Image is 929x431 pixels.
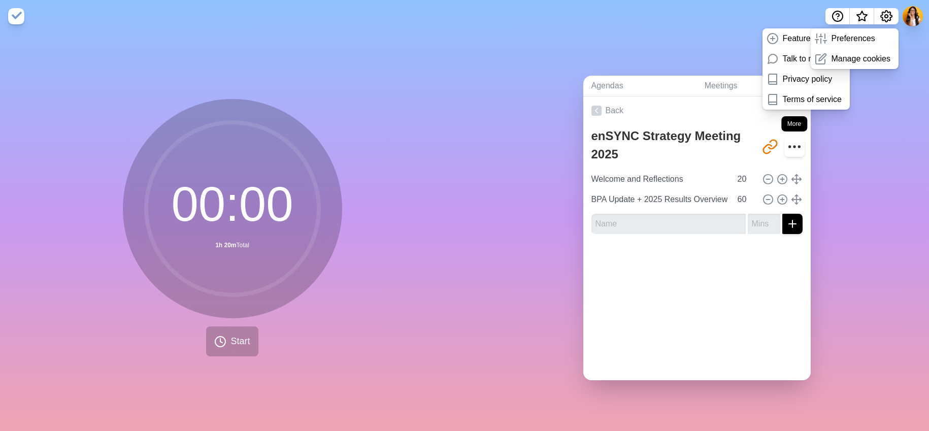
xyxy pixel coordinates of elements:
p: Manage cookies [831,53,890,65]
button: Start [206,326,258,356]
p: Feature request [783,32,840,45]
input: Name [591,214,746,234]
button: Share link [760,137,780,157]
p: Privacy policy [783,73,833,85]
p: Preferences [831,32,875,45]
button: Settings [874,8,899,24]
a: Terms of service [762,89,850,110]
button: More [784,137,805,157]
button: Help [825,8,850,24]
a: Meetings [696,76,811,96]
a: Privacy policy [762,69,850,89]
p: Talk to me [783,53,820,65]
img: timeblocks logo [8,8,24,24]
a: Feature request [762,28,850,49]
button: What’s new [850,8,874,24]
input: Mins [734,189,758,210]
input: Name [587,169,732,189]
a: Agendas [583,76,696,96]
input: Mins [734,169,758,189]
span: Start [230,335,250,348]
input: Mins [748,214,780,234]
p: Terms of service [783,93,842,106]
input: Name [587,189,732,210]
a: Back [583,96,811,125]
